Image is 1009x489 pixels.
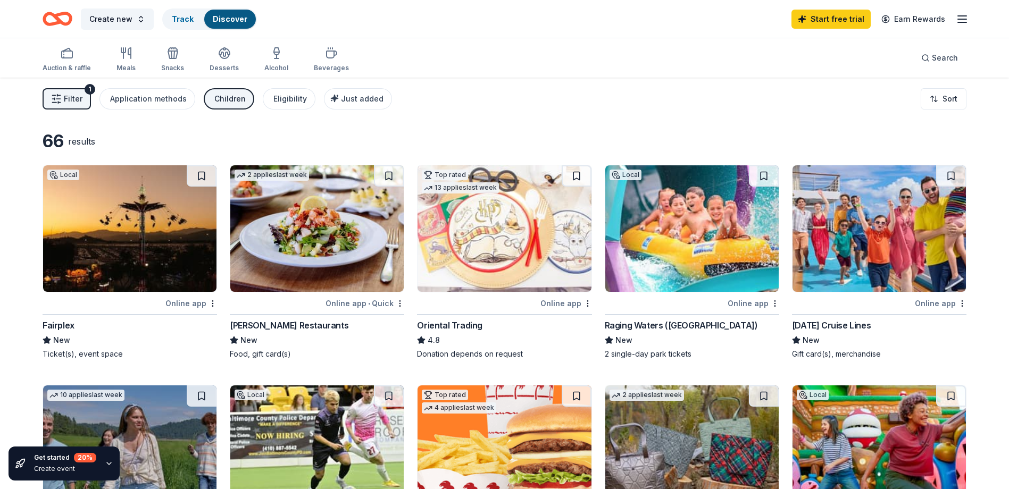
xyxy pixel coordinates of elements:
button: TrackDiscover [162,9,257,30]
div: 2 applies last week [610,390,684,401]
a: Start free trial [791,10,871,29]
button: Sort [921,88,966,109]
span: Create new [89,13,132,26]
span: Search [932,52,958,64]
div: Application methods [110,92,187,105]
div: Create event [34,465,96,473]
span: • [368,299,370,308]
button: Filter1 [43,88,91,109]
img: Image for Raging Waters (Los Angeles) [605,165,779,292]
a: Image for Cameron Mitchell Restaurants2 applieslast weekOnline app•Quick[PERSON_NAME] Restaurants... [230,165,404,359]
button: Desserts [210,43,239,78]
div: Children [214,92,246,105]
span: Just added [341,94,383,103]
img: Image for Fairplex [43,165,216,292]
div: Local [610,170,641,180]
div: Auction & raffle [43,64,91,72]
div: Online app [728,297,779,310]
div: 20 % [74,453,96,462]
span: New [615,334,632,347]
span: 4.8 [428,334,440,347]
div: Donation depends on request [417,349,591,359]
div: results [68,135,95,148]
button: Children [204,88,254,109]
img: Image for Oriental Trading [418,165,591,292]
div: Fairplex [43,319,74,332]
span: New [53,334,70,347]
div: 4 applies last week [422,402,496,414]
div: Food, gift card(s) [230,349,404,359]
button: Create new [81,9,154,30]
a: Image for Oriental TradingTop rated13 applieslast weekOnline appOriental Trading4.8Donation depen... [417,165,591,359]
div: 2 applies last week [235,170,309,181]
div: 2 single-day park tickets [605,349,779,359]
div: Alcohol [264,64,288,72]
button: Meals [116,43,136,78]
span: New [240,334,257,347]
a: Image for Carnival Cruise LinesOnline app[DATE] Cruise LinesNewGift card(s), merchandise [792,165,966,359]
div: 66 [43,131,64,152]
div: Online app [165,297,217,310]
a: Image for FairplexLocalOnline appFairplexNewTicket(s), event space [43,165,217,359]
button: Application methods [99,88,195,109]
div: 1 [85,84,95,95]
button: Beverages [314,43,349,78]
a: Home [43,6,72,31]
div: Meals [116,64,136,72]
span: Filter [64,92,82,105]
div: Oriental Trading [417,319,482,332]
div: [PERSON_NAME] Restaurants [230,319,348,332]
div: Online app Quick [326,297,404,310]
span: Sort [943,92,957,105]
a: Discover [213,14,247,23]
button: Snacks [161,43,184,78]
div: Ticket(s), event space [43,349,217,359]
div: Gift card(s), merchandise [792,349,966,359]
div: 10 applies last week [47,390,124,401]
div: Online app [540,297,592,310]
a: Image for Raging Waters (Los Angeles)LocalOnline appRaging Waters ([GEOGRAPHIC_DATA])New2 single-... [605,165,779,359]
div: Beverages [314,64,349,72]
div: Local [47,170,79,180]
div: Get started [34,453,96,462]
a: Track [172,14,194,23]
div: Snacks [161,64,184,72]
div: Online app [915,297,966,310]
div: Top rated [422,170,468,180]
div: Local [797,390,829,400]
div: Raging Waters ([GEOGRAPHIC_DATA]) [605,319,758,332]
div: Local [235,390,266,400]
button: Search [913,47,966,69]
a: Earn Rewards [875,10,952,29]
button: Auction & raffle [43,43,91,78]
button: Alcohol [264,43,288,78]
div: Eligibility [273,92,307,105]
img: Image for Carnival Cruise Lines [793,165,966,292]
button: Just added [324,88,392,109]
div: [DATE] Cruise Lines [792,319,871,332]
button: Eligibility [263,88,315,109]
div: Desserts [210,64,239,72]
span: New [803,334,820,347]
img: Image for Cameron Mitchell Restaurants [230,165,404,292]
div: 13 applies last week [422,182,499,193]
div: Top rated [422,390,468,400]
